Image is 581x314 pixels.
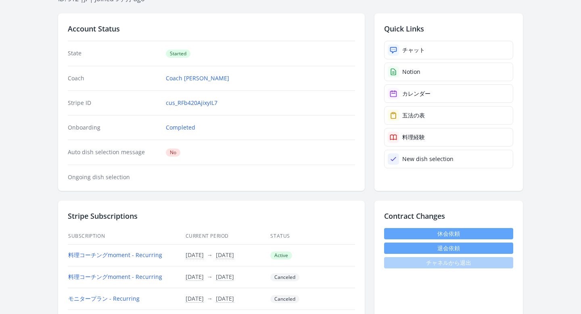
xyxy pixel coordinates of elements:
th: Current Period [185,228,270,245]
a: 休会依頼 [384,228,513,239]
button: [DATE] [216,273,234,281]
th: Subscription [68,228,185,245]
span: Active [270,251,292,260]
a: カレンダー [384,84,513,103]
a: Completed [166,124,195,132]
div: チャット [402,46,425,54]
a: チャット [384,41,513,59]
a: 五法の表 [384,106,513,125]
a: Coach [PERSON_NAME] [166,74,229,82]
h2: Account Status [68,23,355,34]
span: → [207,273,213,281]
button: [DATE] [216,251,234,259]
dt: State [68,49,159,58]
button: 退会依頼 [384,243,513,254]
span: Started [166,50,190,58]
div: New dish selection [402,155,454,163]
a: 料理経験 [384,128,513,147]
span: No [166,149,180,157]
dt: Coach [68,74,159,82]
span: Canceled [270,273,299,281]
div: 五法の表 [402,111,425,119]
dt: Stripe ID [68,99,159,107]
span: → [207,295,213,302]
dt: Ongoing dish selection [68,173,159,181]
h2: Stripe Subscriptions [68,210,355,222]
a: モニタープラン - Recurring [68,295,140,302]
button: [DATE] [186,295,204,303]
a: 料理コーチングmoment - Recurring [68,251,162,259]
button: [DATE] [186,251,204,259]
span: → [207,251,213,259]
div: 料理経験 [402,133,425,141]
span: チャネルから退出 [384,257,513,268]
a: 料理コーチングmoment - Recurring [68,273,162,281]
dt: Auto dish selection message [68,148,159,157]
button: [DATE] [186,273,204,281]
a: cus_RFb420AjixyIL7 [166,99,217,107]
dt: Onboarding [68,124,159,132]
button: [DATE] [216,295,234,303]
div: カレンダー [402,90,431,98]
a: Notion [384,63,513,81]
span: Canceled [270,295,299,303]
a: New dish selection [384,150,513,168]
th: Status [270,228,355,245]
h2: Quick Links [384,23,513,34]
h2: Contract Changes [384,210,513,222]
div: Notion [402,68,420,76]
